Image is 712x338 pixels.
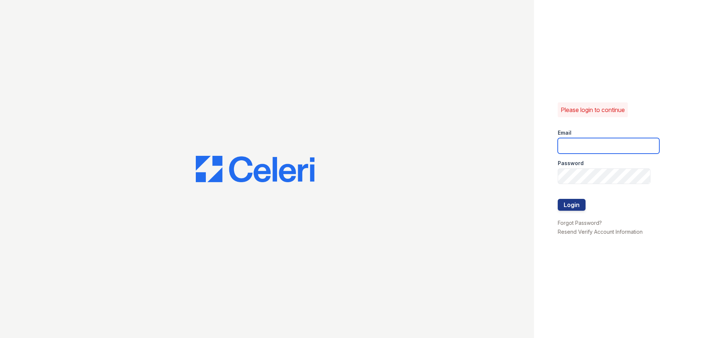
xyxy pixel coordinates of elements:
p: Please login to continue [561,105,625,114]
label: Password [558,160,584,167]
button: Login [558,199,586,211]
a: Forgot Password? [558,220,602,226]
a: Resend Verify Account Information [558,229,643,235]
img: CE_Logo_Blue-a8612792a0a2168367f1c8372b55b34899dd931a85d93a1a3d3e32e68fde9ad4.png [196,156,314,183]
label: Email [558,129,571,137]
